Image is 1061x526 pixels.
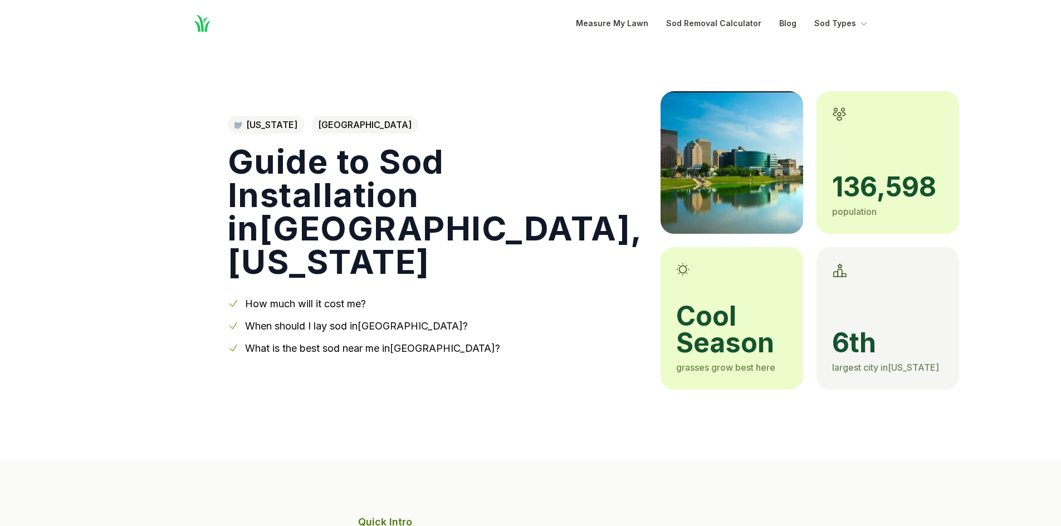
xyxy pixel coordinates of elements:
img: A picture of Dayton [661,91,803,234]
a: When should I lay sod in[GEOGRAPHIC_DATA]? [245,320,468,332]
a: Blog [779,17,796,30]
h1: Guide to Sod Installation in [GEOGRAPHIC_DATA] , [US_STATE] [228,145,643,278]
span: cool season [676,303,788,356]
a: [US_STATE] [228,116,304,134]
img: Ohio state outline [234,121,242,129]
span: largest city in [US_STATE] [832,362,939,373]
span: 136,598 [832,174,943,200]
a: Measure My Lawn [576,17,648,30]
a: How much will it cost me? [245,298,366,309]
a: Sod Removal Calculator [666,17,761,30]
span: grasses grow best here [676,362,775,373]
a: What is the best sod near me in[GEOGRAPHIC_DATA]? [245,342,500,354]
span: 6th [832,330,943,356]
span: population [832,206,877,217]
span: [GEOGRAPHIC_DATA] [311,116,418,134]
button: Sod Types [814,17,869,30]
